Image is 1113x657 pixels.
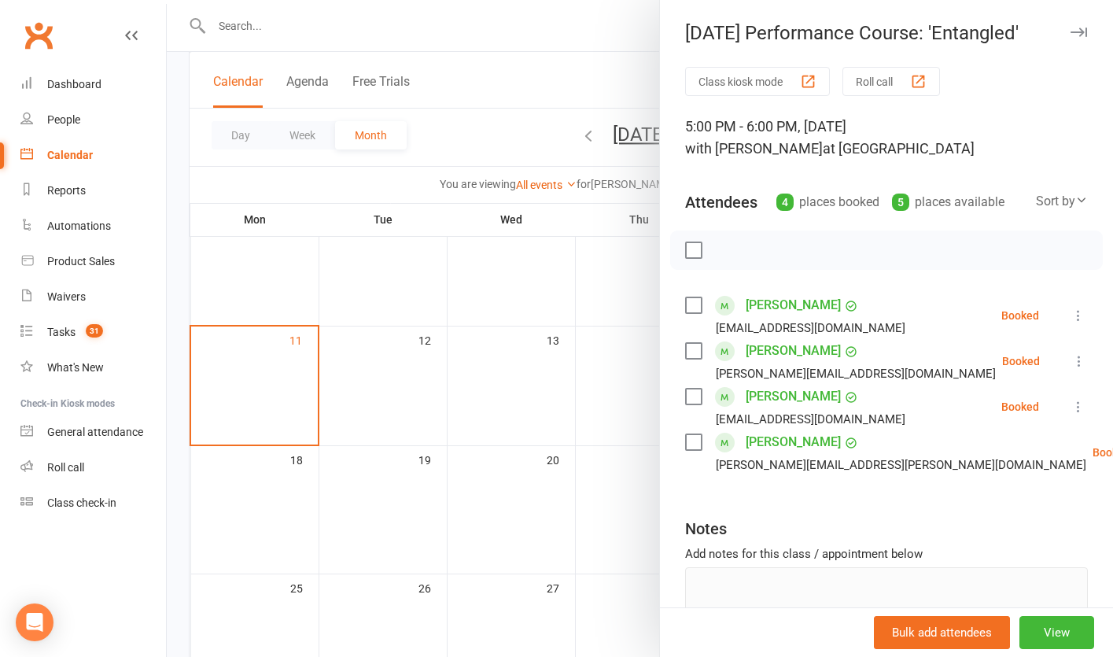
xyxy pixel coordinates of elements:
[19,16,58,55] a: Clubworx
[1036,191,1088,212] div: Sort by
[20,102,166,138] a: People
[746,384,841,409] a: [PERSON_NAME]
[1001,401,1039,412] div: Booked
[776,191,879,213] div: places booked
[20,138,166,173] a: Calendar
[20,485,166,521] a: Class kiosk mode
[716,364,996,384] div: [PERSON_NAME][EMAIL_ADDRESS][DOMAIN_NAME]
[20,209,166,244] a: Automations
[20,279,166,315] a: Waivers
[47,326,76,338] div: Tasks
[47,290,86,303] div: Waivers
[746,293,841,318] a: [PERSON_NAME]
[47,426,143,438] div: General attendance
[20,173,166,209] a: Reports
[47,220,111,232] div: Automations
[47,78,101,90] div: Dashboard
[685,191,757,213] div: Attendees
[685,116,1088,160] div: 5:00 PM - 6:00 PM, [DATE]
[776,194,794,211] div: 4
[47,255,115,268] div: Product Sales
[716,318,905,338] div: [EMAIL_ADDRESS][DOMAIN_NAME]
[746,338,841,364] a: [PERSON_NAME]
[20,450,166,485] a: Roll call
[86,324,103,338] span: 31
[716,455,1086,475] div: [PERSON_NAME][EMAIL_ADDRESS][PERSON_NAME][DOMAIN_NAME]
[20,350,166,386] a: What's New
[685,67,830,96] button: Class kiosk mode
[16,603,53,641] div: Open Intercom Messenger
[685,518,727,540] div: Notes
[20,244,166,279] a: Product Sales
[47,184,86,197] div: Reports
[892,194,909,211] div: 5
[685,544,1088,563] div: Add notes for this class / appointment below
[892,191,1004,213] div: places available
[20,415,166,450] a: General attendance kiosk mode
[842,67,940,96] button: Roll call
[716,409,905,430] div: [EMAIL_ADDRESS][DOMAIN_NAME]
[746,430,841,455] a: [PERSON_NAME]
[1019,616,1094,649] button: View
[1002,356,1040,367] div: Booked
[47,149,93,161] div: Calendar
[823,140,975,157] span: at [GEOGRAPHIC_DATA]
[47,113,80,126] div: People
[47,496,116,509] div: Class check-in
[20,67,166,102] a: Dashboard
[47,461,84,474] div: Roll call
[47,361,104,374] div: What's New
[685,140,823,157] span: with [PERSON_NAME]
[1001,310,1039,321] div: Booked
[20,315,166,350] a: Tasks 31
[660,22,1113,44] div: [DATE] Performance Course: 'Entangled'
[874,616,1010,649] button: Bulk add attendees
